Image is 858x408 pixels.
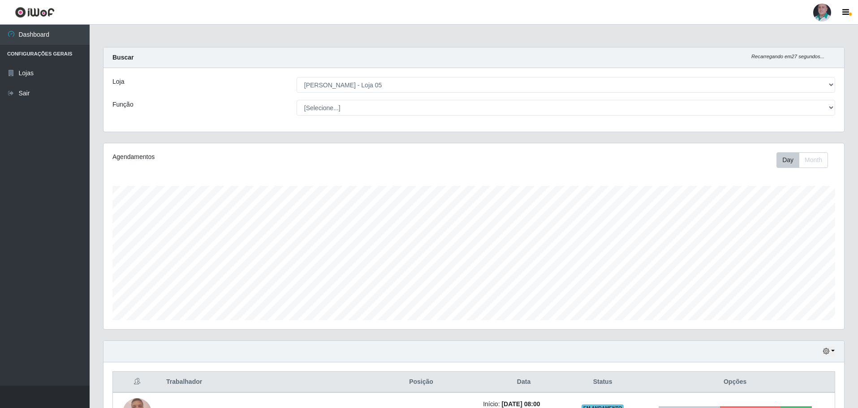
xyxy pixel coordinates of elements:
[799,152,828,168] button: Month
[635,372,835,393] th: Opções
[776,152,799,168] button: Day
[570,372,635,393] th: Status
[161,372,365,393] th: Trabalhador
[112,100,134,109] label: Função
[776,152,828,168] div: First group
[112,77,124,86] label: Loja
[478,372,570,393] th: Data
[365,372,478,393] th: Posição
[15,7,55,18] img: CoreUI Logo
[751,54,824,59] i: Recarregando em 27 segundos...
[112,54,134,61] strong: Buscar
[501,400,540,408] time: [DATE] 08:00
[112,152,406,162] div: Agendamentos
[776,152,835,168] div: Toolbar with button groups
